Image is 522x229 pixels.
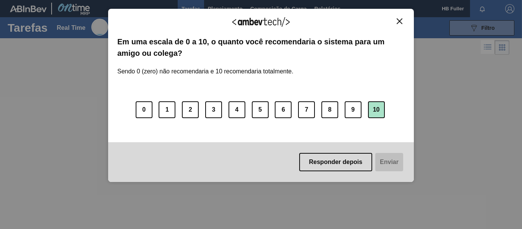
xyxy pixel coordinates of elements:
[298,101,315,118] button: 7
[117,59,293,75] label: Sendo 0 (zero) não recomendaria e 10 recomendaria totalmente.
[275,101,292,118] button: 6
[205,101,222,118] button: 3
[117,36,405,59] label: Em uma escala de 0 a 10, o quanto você recomendaria o sistema para um amigo ou colega?
[232,17,290,27] img: Logo Ambevtech
[252,101,269,118] button: 5
[345,101,362,118] button: 9
[136,101,152,118] button: 0
[394,18,405,24] button: Close
[182,101,199,118] button: 2
[229,101,245,118] button: 4
[321,101,338,118] button: 8
[397,18,402,24] img: Close
[368,101,385,118] button: 10
[299,153,373,171] button: Responder depois
[159,101,175,118] button: 1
